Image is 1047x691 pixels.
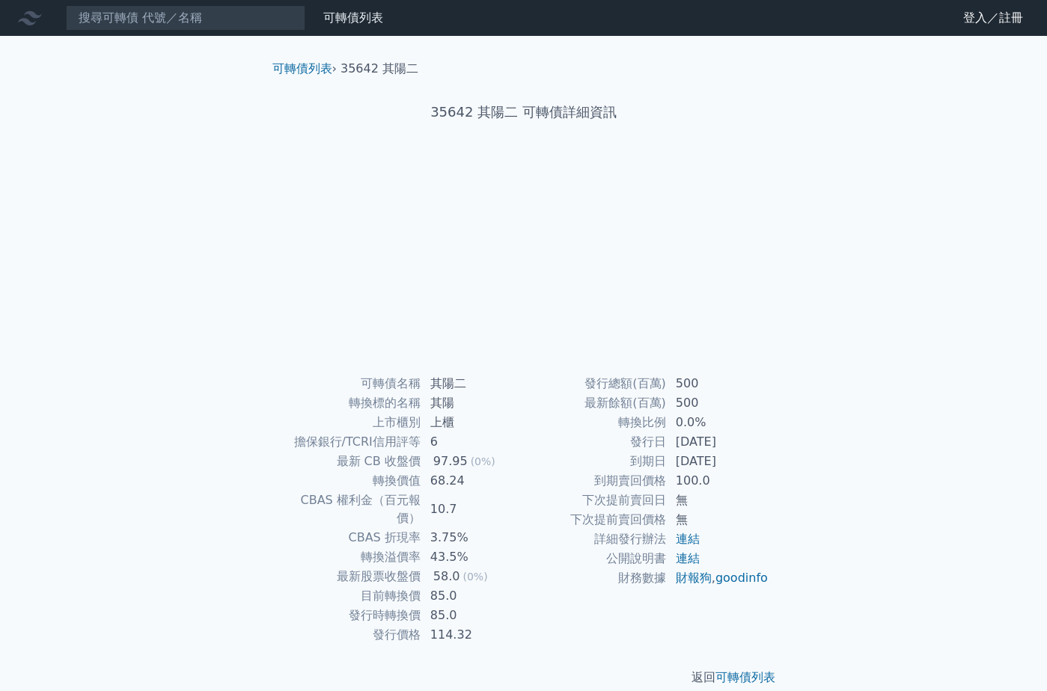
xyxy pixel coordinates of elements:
p: 返回 [260,669,787,687]
td: 3.75% [421,528,524,547]
input: 搜尋可轉債 代號／名稱 [66,5,305,31]
a: 可轉債列表 [323,10,383,25]
td: CBAS 折現率 [278,528,421,547]
td: 擔保銀行/TCRI信用評等 [278,432,421,452]
a: 連結 [676,532,700,546]
td: 財務數據 [524,568,667,588]
td: 到期賣回價格 [524,471,667,491]
td: 目前轉換價 [278,586,421,606]
td: 其陽二 [421,374,524,393]
div: 58.0 [430,568,463,586]
td: 到期日 [524,452,667,471]
td: 500 [667,374,769,393]
td: 500 [667,393,769,413]
td: 發行日 [524,432,667,452]
td: 轉換比例 [524,413,667,432]
td: 114.32 [421,625,524,645]
td: 發行時轉換價 [278,606,421,625]
td: 0.0% [667,413,769,432]
td: 85.0 [421,586,524,606]
td: 發行價格 [278,625,421,645]
td: , [667,568,769,588]
td: 最新股票收盤價 [278,567,421,586]
td: 其陽 [421,393,524,413]
td: 6 [421,432,524,452]
td: 發行總額(百萬) [524,374,667,393]
li: 35642 其陽二 [341,60,418,78]
h1: 35642 其陽二 可轉債詳細資訊 [260,102,787,123]
td: 公開說明書 [524,549,667,568]
td: 可轉債名稱 [278,374,421,393]
td: 無 [667,491,769,510]
span: (0%) [471,455,495,467]
td: 最新 CB 收盤價 [278,452,421,471]
td: 43.5% [421,547,524,567]
td: 最新餘額(百萬) [524,393,667,413]
div: 97.95 [430,452,471,470]
a: 連結 [676,551,700,565]
td: 無 [667,510,769,529]
td: 68.24 [421,471,524,491]
span: (0%) [463,571,487,583]
td: 上市櫃別 [278,413,421,432]
a: 財報狗 [676,571,712,585]
a: goodinfo [715,571,768,585]
td: 轉換溢價率 [278,547,421,567]
td: 85.0 [421,606,524,625]
td: [DATE] [667,452,769,471]
a: 可轉債列表 [272,61,332,76]
td: 100.0 [667,471,769,491]
a: 登入／註冊 [951,6,1035,30]
td: 下次提前賣回價格 [524,510,667,529]
td: [DATE] [667,432,769,452]
td: CBAS 權利金（百元報價） [278,491,421,528]
td: 10.7 [421,491,524,528]
td: 轉換標的名稱 [278,393,421,413]
td: 下次提前賣回日 [524,491,667,510]
td: 轉換價值 [278,471,421,491]
td: 上櫃 [421,413,524,432]
li: › [272,60,337,78]
a: 可轉債列表 [715,670,775,684]
td: 詳細發行辦法 [524,529,667,549]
